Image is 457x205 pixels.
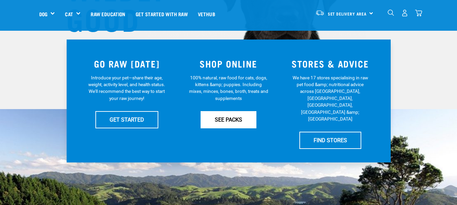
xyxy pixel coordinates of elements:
a: GET STARTED [95,111,158,128]
a: Vethub [193,0,220,27]
img: home-icon-1@2x.png [388,9,394,16]
img: home-icon@2x.png [415,9,422,17]
span: Set Delivery Area [328,12,367,15]
img: van-moving.png [315,10,324,16]
h3: SHOP ONLINE [182,58,275,69]
a: Raw Education [86,0,130,27]
a: Get started with Raw [131,0,193,27]
a: Cat [65,10,73,18]
h3: STORES & ADVICE [283,58,377,69]
img: user.png [401,9,408,17]
a: Dog [39,10,47,18]
p: We have 17 stores specialising in raw pet food &amp; nutritional advice across [GEOGRAPHIC_DATA],... [291,74,370,123]
p: 100% natural, raw food for cats, dogs, kittens &amp; puppies. Including mixes, minces, bones, bro... [189,74,268,102]
a: FIND STORES [299,132,361,149]
p: Introduce your pet—share their age, weight, activity level, and health status. We'll recommend th... [87,74,166,102]
a: SEE PACKS [201,111,256,128]
h3: GO RAW [DATE] [80,58,174,69]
